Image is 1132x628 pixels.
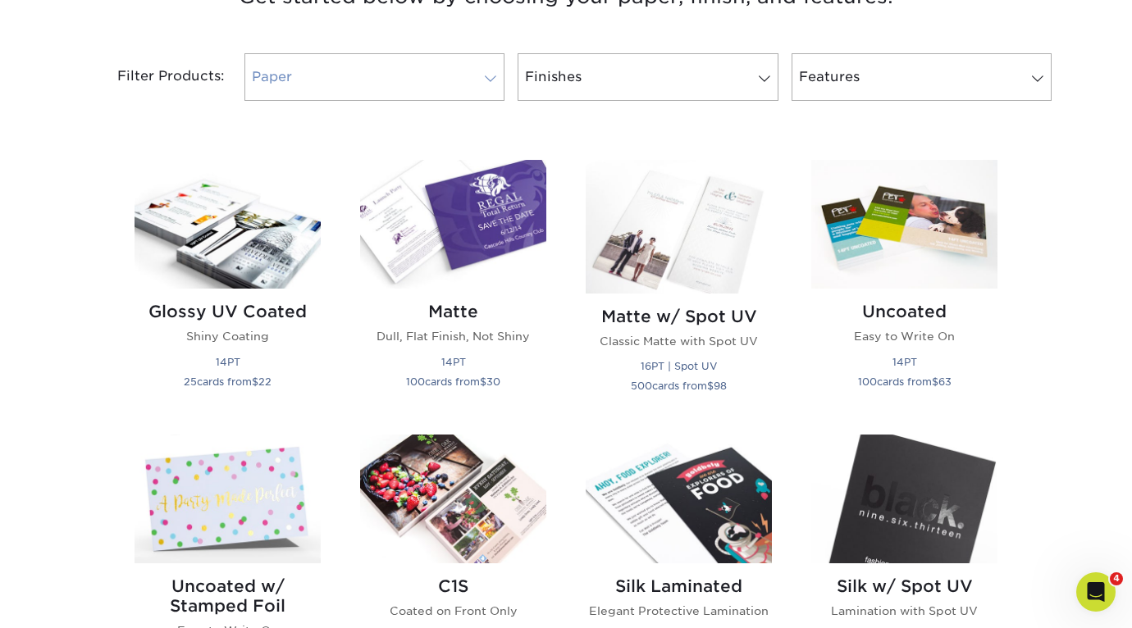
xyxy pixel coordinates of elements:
span: 30 [486,375,500,388]
img: Matte w/ Spot UV Postcards [586,160,772,293]
span: 63 [938,375,952,388]
p: Easy to Write On [811,328,997,344]
span: 98 [714,380,727,392]
small: cards from [858,375,952,388]
small: cards from [631,380,727,392]
span: 22 [258,375,272,388]
span: 25 [184,375,197,388]
span: $ [707,380,714,392]
h2: Silk w/ Spot UV [811,576,997,596]
span: 4 [1110,572,1123,585]
a: Uncoated Postcards Uncoated Easy to Write On 14PT 100cards from$63 [811,160,997,415]
span: 500 [631,380,652,392]
p: Classic Matte with Spot UV [586,333,772,349]
h2: Uncoated [811,302,997,321]
img: Matte Postcards [360,160,546,289]
div: Filter Products: [74,53,238,101]
a: Paper [244,53,504,101]
h2: Matte w/ Spot UV [586,307,772,326]
span: $ [252,375,258,388]
h2: Matte [360,302,546,321]
small: cards from [184,375,272,388]
a: Finishes [518,53,778,101]
img: Uncoated Postcards [811,160,997,289]
h2: Glossy UV Coated [135,302,321,321]
h2: Silk Laminated [586,576,772,596]
a: Matte w/ Spot UV Postcards Matte w/ Spot UV Classic Matte with Spot UV 16PT | Spot UV 500cards fr... [586,160,772,415]
a: Matte Postcards Matte Dull, Flat Finish, Not Shiny 14PT 100cards from$30 [360,160,546,415]
a: Glossy UV Coated Postcards Glossy UV Coated Shiny Coating 14PT 25cards from$22 [135,160,321,415]
img: Silk Laminated Postcards [586,435,772,563]
small: 14PT [216,356,240,368]
iframe: Intercom live chat [1076,572,1116,612]
img: Uncoated w/ Stamped Foil Postcards [135,435,321,563]
p: Shiny Coating [135,328,321,344]
small: 14PT [892,356,917,368]
img: C1S Postcards [360,435,546,563]
span: 100 [406,375,425,388]
p: Lamination with Spot UV [811,603,997,619]
small: cards from [406,375,500,388]
span: 100 [858,375,877,388]
span: $ [480,375,486,388]
small: 14PT [441,356,466,368]
span: $ [932,375,938,388]
img: Glossy UV Coated Postcards [135,160,321,289]
img: Silk w/ Spot UV Postcards [811,435,997,563]
p: Elegant Protective Lamination [586,603,772,619]
a: Features [792,53,1052,101]
small: 16PT | Spot UV [641,360,717,372]
p: Dull, Flat Finish, Not Shiny [360,328,546,344]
